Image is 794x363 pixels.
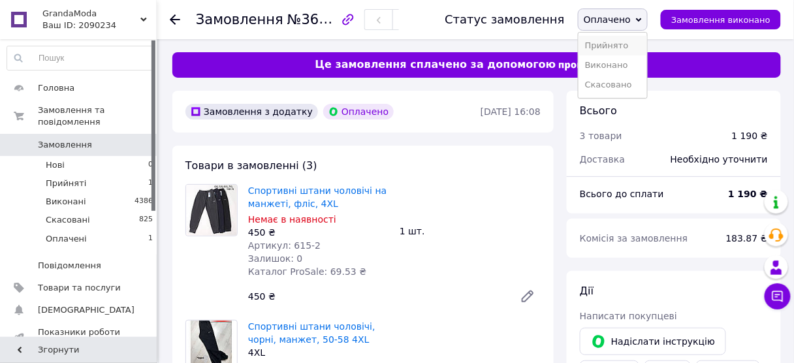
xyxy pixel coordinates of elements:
[42,20,157,31] div: Ваш ID: 2090234
[765,283,791,309] button: Чат з покупцем
[584,14,631,25] span: Оплачено
[580,311,677,321] span: Написати покупцеві
[579,55,647,75] li: Виконано
[445,13,565,26] div: Статус замовлення
[135,196,153,208] span: 4386
[248,214,336,225] span: Немає в наявності
[248,321,375,345] a: Спортивні штани чоловічі, чорні, манжет, 50-58 4XL
[248,185,387,209] a: Спортивні штани чоловічі на манжеті, фліс, 4XL
[248,226,389,239] div: 450 ₴
[243,287,509,306] div: 450 ₴
[7,46,153,70] input: Пошук
[38,326,121,350] span: Показники роботи компанії
[287,11,380,27] span: №366322968
[38,104,157,128] span: Замовлення та повідомлення
[248,240,321,251] span: Артикул: 615-2
[42,8,140,20] span: GrandaModa
[580,131,622,141] span: 3 товари
[38,139,92,151] span: Замовлення
[248,346,389,359] div: 4XL
[726,233,768,244] span: 183.87 ₴
[148,178,153,189] span: 1
[38,260,101,272] span: Повідомлення
[46,196,86,208] span: Виконані
[580,285,594,297] span: Дії
[732,129,768,142] div: 1 190 ₴
[38,82,74,94] span: Головна
[46,178,86,189] span: Прийняті
[46,214,90,226] span: Скасовані
[580,328,726,355] button: Надіслати інструкцію
[661,10,781,29] button: Замовлення виконано
[148,233,153,245] span: 1
[170,13,180,26] div: Повернутися назад
[248,266,366,277] span: Каталог ProSale: 69.53 ₴
[46,233,87,245] span: Оплачені
[185,159,317,172] span: Товари в замовленні (3)
[728,189,768,199] b: 1 190 ₴
[148,159,153,171] span: 0
[323,104,394,119] div: Оплачено
[671,15,770,25] span: Замовлення виконано
[38,282,121,294] span: Товари та послуги
[394,222,546,240] div: 1 шт.
[196,12,283,27] span: Замовлення
[580,154,625,165] span: Доставка
[481,106,541,117] time: [DATE] 16:08
[248,253,303,264] span: Залишок: 0
[663,145,776,174] div: Необхідно уточнити
[515,283,541,309] a: Редагувати
[185,104,318,119] div: Замовлення з додатку
[580,104,617,117] span: Всього
[139,214,153,226] span: 825
[579,75,647,95] li: Скасовано
[579,36,647,55] li: Прийнято
[315,57,556,72] span: Це замовлення сплачено за допомогою
[186,185,237,236] img: Спортивні штани чоловічі на манжеті, фліс, 4XL
[38,304,135,316] span: [DEMOGRAPHIC_DATA]
[580,233,688,244] span: Комісія за замовлення
[46,159,65,171] span: Нові
[580,189,664,199] span: Всього до сплати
